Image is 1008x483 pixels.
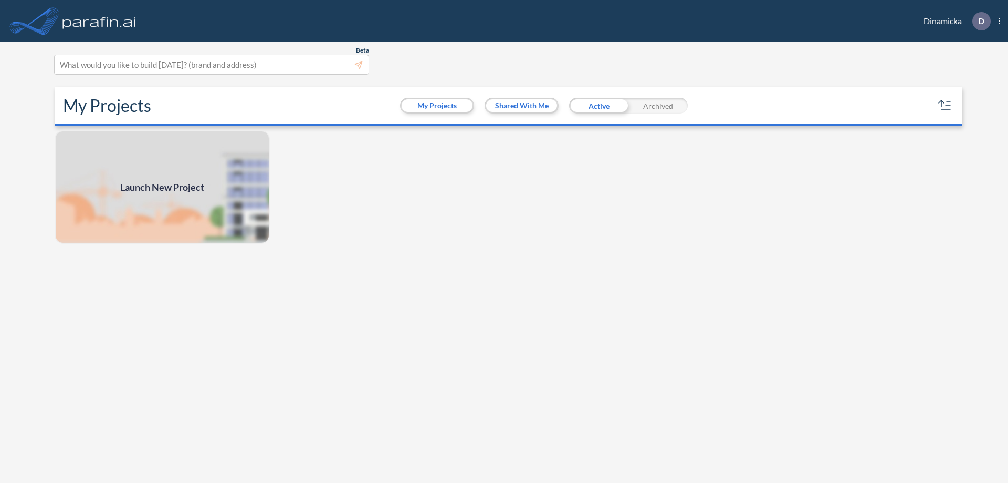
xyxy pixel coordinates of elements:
[628,98,688,114] div: Archived
[356,46,369,55] span: Beta
[937,97,953,114] button: sort
[63,96,151,116] h2: My Projects
[486,99,557,112] button: Shared With Me
[569,98,628,114] div: Active
[55,130,270,244] a: Launch New Project
[120,180,204,194] span: Launch New Project
[55,130,270,244] img: add
[402,99,472,112] button: My Projects
[908,12,1000,30] div: Dinamicka
[60,11,138,32] img: logo
[978,16,984,26] p: D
